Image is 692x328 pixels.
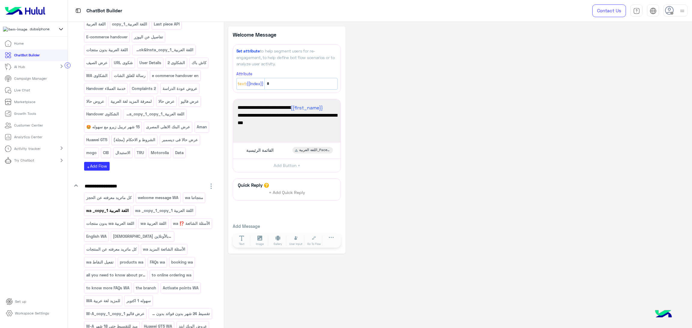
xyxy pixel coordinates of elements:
[14,99,35,105] p: Marketplace
[14,88,30,93] p: Live Chat
[86,272,146,279] p: all you need to know about products wa
[86,297,120,304] p: للمزيد لغة عربية WA
[299,148,330,153] span: اللغة العربية_Facebook&Insta_copy_1
[251,235,268,246] button: Image
[86,194,132,201] p: كل ماتريد معرفته عن الحجز
[146,124,191,130] p: عرض البنك الاهلى المصرى
[140,220,167,227] p: اللغة العربية wa
[30,26,50,32] span: dubaiphone
[238,119,336,134] span: لتصفح الخدمات والمنتجات برجاء الضغط على القائمة التالية.
[175,149,184,156] p: Data
[158,98,175,105] p: عرض حالا
[112,21,148,28] p: اللغة العربية_copy_1
[86,149,97,156] p: mogo
[143,246,186,253] p: الأسئلة الشائعة المزيد wa
[110,98,152,105] p: لمعرفة المزيد لغة العربية
[2,4,48,17] img: Logo
[14,158,34,163] p: Try Chatbot
[58,145,65,152] mat-icon: chevron_right
[184,194,203,201] p: منتجاتنا wa
[196,124,207,130] p: Aman
[1,308,54,319] a: Workspace Settings
[113,136,156,143] p: الشروط و الاحكام (مجلة)
[238,81,246,87] span: Text
[181,98,199,105] p: عرض فاليو
[233,31,287,38] p: Welcome Message
[162,85,198,92] p: عروض عودة الدراسة
[1,296,31,308] a: Set up
[14,41,24,46] p: Home
[86,111,119,118] p: الشكاوى Handover
[86,7,122,15] p: ChatBot Builder
[246,148,274,153] span: القائمة الرئيسية
[86,259,114,266] p: تفعيل النقاط wa
[149,259,165,266] p: FAQs wa
[172,220,210,227] p: الأسئلة الشائعة ⁉️ wa
[86,310,145,317] p: عرض فاليو W-A_copy_1_copy_1
[236,182,264,188] h6: Quick Reply
[3,27,27,32] img: 1403182699927242
[191,59,207,66] p: كاش باك
[15,311,49,316] p: Workspace Settings
[14,64,25,70] p: AI Hub
[136,149,145,156] p: TRU
[113,233,173,240] p: الأسئلة المتعلقة بالأونلاين wa
[58,63,65,70] mat-icon: chevron_right
[125,111,185,118] p: اللغة العربية_Facebook&Insta_copy_1_copy_1
[86,72,108,79] p: الشكاوى WA
[114,59,133,66] p: شكوى URL
[233,235,250,246] button: Text
[14,123,43,128] p: Customer Center
[115,149,131,156] p: الاستبدال
[289,242,302,246] span: User Input
[135,207,194,214] p: اللغة العربية wa _copy_1_copy_1
[236,48,338,67] div: to help segment users for re-engagement, to help define bot flow scenarios or to analyze user act...
[150,310,211,317] p: تقسيط 24 شهر بدون فوائد بدون مقدم W-A
[246,81,263,87] span: :{{Index}}
[138,194,179,201] p: welcome message WA
[132,85,156,92] p: Complaints 2
[287,235,304,246] button: User Input
[120,259,144,266] p: products wa
[236,49,260,53] span: Set attribute
[86,59,108,66] p: عرض الصيف
[239,242,244,246] span: Text
[58,157,65,164] mat-icon: chevron_right
[86,34,128,40] p: E-commerce handover
[134,46,194,53] p: اللغة العربية_Facebook&Insta_copy_1
[103,149,109,156] p: CIB
[86,46,128,53] p: اللغة العربية بدون منتجات
[238,104,336,119] span: اهلا بك فى [GEOGRAPHIC_DATA] Phone 📱
[74,7,82,14] img: tab
[86,220,135,227] p: اللغة العربية wa بدون منتجات
[86,85,126,92] p: Handover خدمة العملاء
[86,233,107,240] p: English WA
[86,165,90,169] i: add
[114,72,146,79] p: رسالة للغلق الشات
[151,72,199,79] p: e commerce handover en
[274,242,282,246] span: Gallery
[592,4,626,17] a: Contact Us
[14,111,36,116] p: Growth Tools
[86,285,130,291] p: to know more FAQs WA
[134,34,164,40] p: تفاصيل عن اليوزر
[233,159,341,172] button: Add Button +
[653,304,674,325] img: hulul-logo.png
[171,259,193,266] p: booking wa
[167,59,186,66] p: الشكاوى 2
[139,59,162,66] p: User Details
[86,21,106,28] p: اللغة العربية
[233,223,341,229] p: Add Message
[72,182,80,189] i: keyboard_arrow_down
[150,149,169,156] p: Motorolla
[678,7,686,15] img: profile
[305,235,322,246] button: Go To Flow
[15,299,26,304] p: Set up
[14,146,41,151] p: Activity tracker
[135,285,157,291] p: the branch
[236,72,252,76] small: Attribute
[86,98,105,105] p: عروض حالا
[630,4,642,17] a: tab
[269,235,286,246] button: Gallery
[86,136,108,143] p: Huawei GT5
